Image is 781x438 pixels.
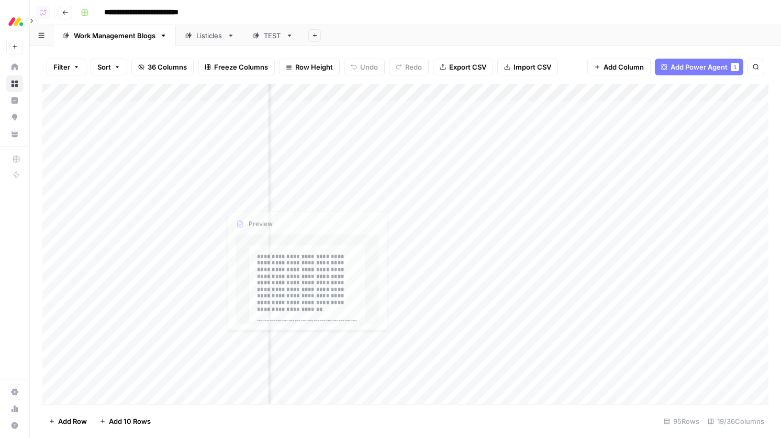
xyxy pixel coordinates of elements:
button: Import CSV [497,59,558,75]
a: Settings [6,384,23,400]
span: Export CSV [449,62,486,72]
a: Work Management Blogs [53,25,176,46]
button: Undo [344,59,385,75]
span: Add 10 Rows [109,416,151,426]
a: Your Data [6,126,23,142]
div: Listicles [196,30,223,41]
button: Workspace: Monday.com [6,8,23,35]
span: 1 [733,63,737,71]
button: Add Row [42,413,93,430]
a: Listicles [176,25,243,46]
span: Row Height [295,62,333,72]
button: Add 10 Rows [93,413,157,430]
div: 1 [731,63,739,71]
div: TEST [264,30,282,41]
div: Work Management Blogs [74,30,155,41]
span: 36 Columns [148,62,187,72]
span: Sort [97,62,111,72]
a: Usage [6,400,23,417]
button: Freeze Columns [198,59,275,75]
span: Redo [405,62,422,72]
button: Redo [389,59,429,75]
span: Filter [53,62,70,72]
span: Undo [360,62,378,72]
span: Import CSV [514,62,551,72]
button: Row Height [279,59,340,75]
span: Freeze Columns [214,62,268,72]
a: Opportunities [6,109,23,126]
button: Help + Support [6,417,23,434]
span: Add Column [604,62,644,72]
a: Home [6,59,23,75]
a: Insights [6,92,23,109]
button: Add Column [587,59,651,75]
button: Add Power Agent1 [655,59,743,75]
img: Monday.com Logo [6,12,25,31]
span: Add Row [58,416,87,426]
button: 36 Columns [131,59,194,75]
span: Add Power Agent [671,62,728,72]
button: Filter [47,59,86,75]
div: 95 Rows [660,413,704,430]
a: Browse [6,75,23,92]
a: TEST [243,25,302,46]
button: Export CSV [433,59,493,75]
div: 19/36 Columns [704,413,768,430]
button: Sort [91,59,127,75]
